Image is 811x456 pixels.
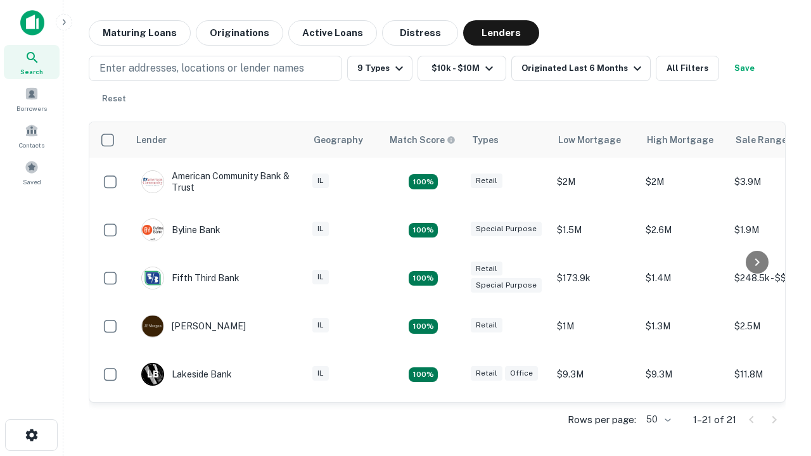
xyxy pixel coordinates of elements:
div: Special Purpose [471,278,542,293]
img: picture [142,171,163,193]
th: Types [464,122,551,158]
button: Active Loans [288,20,377,46]
th: Lender [129,122,306,158]
th: Capitalize uses an advanced AI algorithm to match your search with the best lender. The match sco... [382,122,464,158]
h6: Match Score [390,133,453,147]
div: Matching Properties: 2, hasApolloMatch: undefined [409,174,438,189]
div: Originated Last 6 Months [521,61,645,76]
td: $1.4M [639,254,728,302]
div: Geography [314,132,363,148]
td: $2.6M [639,206,728,254]
button: Originations [196,20,283,46]
button: Lenders [463,20,539,46]
span: Search [20,66,43,77]
div: Special Purpose [471,222,542,236]
div: Retail [471,174,502,188]
button: $10k - $10M [418,56,506,81]
div: Matching Properties: 2, hasApolloMatch: undefined [409,319,438,334]
div: Low Mortgage [558,132,621,148]
div: Matching Properties: 3, hasApolloMatch: undefined [409,223,438,238]
div: High Mortgage [647,132,713,148]
div: Capitalize uses an advanced AI algorithm to match your search with the best lender. The match sco... [390,133,456,147]
a: Contacts [4,118,60,153]
div: 50 [641,410,673,429]
div: Retail [471,262,502,276]
div: Lakeside Bank [141,363,232,386]
div: [PERSON_NAME] [141,315,246,338]
td: $5.4M [639,398,728,446]
p: L B [147,368,158,381]
div: American Community Bank & Trust [141,170,293,193]
div: IL [312,366,329,381]
div: IL [312,222,329,236]
div: Sale Range [736,132,787,148]
button: Distress [382,20,458,46]
th: High Mortgage [639,122,728,158]
td: $9.3M [551,350,639,398]
div: IL [312,270,329,284]
th: Low Mortgage [551,122,639,158]
div: Matching Properties: 3, hasApolloMatch: undefined [409,367,438,383]
button: Maturing Loans [89,20,191,46]
th: Geography [306,122,382,158]
img: picture [142,315,163,337]
div: Retail [471,318,502,332]
div: Types [472,132,499,148]
a: Saved [4,155,60,189]
div: Fifth Third Bank [141,267,239,289]
img: picture [142,219,163,241]
div: IL [312,318,329,332]
td: $2M [639,158,728,206]
p: 1–21 of 21 [693,412,736,427]
button: Originated Last 6 Months [511,56,651,81]
td: $2M [551,158,639,206]
div: Byline Bank [141,218,220,241]
td: $173.9k [551,254,639,302]
div: Office [505,366,538,381]
button: 9 Types [347,56,412,81]
button: Reset [94,86,134,111]
a: Search [4,45,60,79]
span: Contacts [19,140,44,150]
div: Lender [136,132,167,148]
div: Retail [471,366,502,381]
img: capitalize-icon.png [20,10,44,35]
a: Borrowers [4,82,60,116]
td: $1.5M [551,398,639,446]
p: Enter addresses, locations or lender names [99,61,304,76]
p: Rows per page: [568,412,636,427]
button: Save your search to get updates of matches that match your search criteria. [724,56,765,81]
button: All Filters [656,56,719,81]
button: Enter addresses, locations or lender names [89,56,342,81]
div: IL [312,174,329,188]
td: $9.3M [639,350,728,398]
span: Saved [23,177,41,187]
iframe: Chat Widget [748,355,811,415]
div: Matching Properties: 2, hasApolloMatch: undefined [409,271,438,286]
span: Borrowers [16,103,47,113]
td: $1.3M [639,302,728,350]
td: $1.5M [551,206,639,254]
img: picture [142,267,163,289]
td: $1M [551,302,639,350]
